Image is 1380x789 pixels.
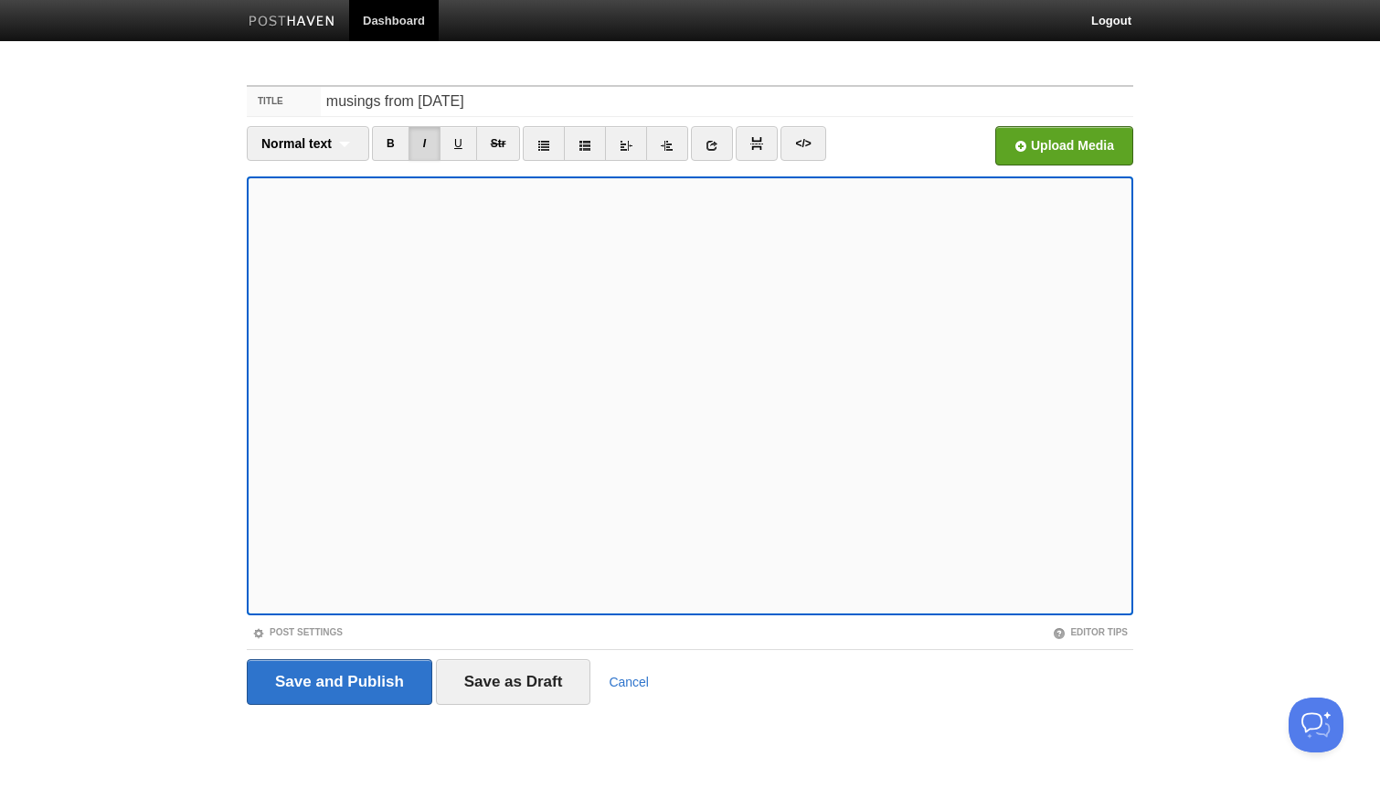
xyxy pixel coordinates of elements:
a: Post Settings [252,627,343,637]
del: Str [491,137,506,150]
a: I [409,126,441,161]
a: U [440,126,477,161]
label: Title [247,87,321,116]
input: Save as Draft [436,659,591,705]
a: Editor Tips [1053,627,1128,637]
a: Cancel [609,675,649,689]
a: </> [780,126,825,161]
iframe: Help Scout Beacon - Open [1289,698,1343,752]
a: Str [476,126,521,161]
span: Normal text [261,136,332,151]
a: B [372,126,409,161]
img: Posthaven-bar [249,16,335,29]
input: Save and Publish [247,659,432,705]
img: pagebreak-icon.png [750,137,763,150]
